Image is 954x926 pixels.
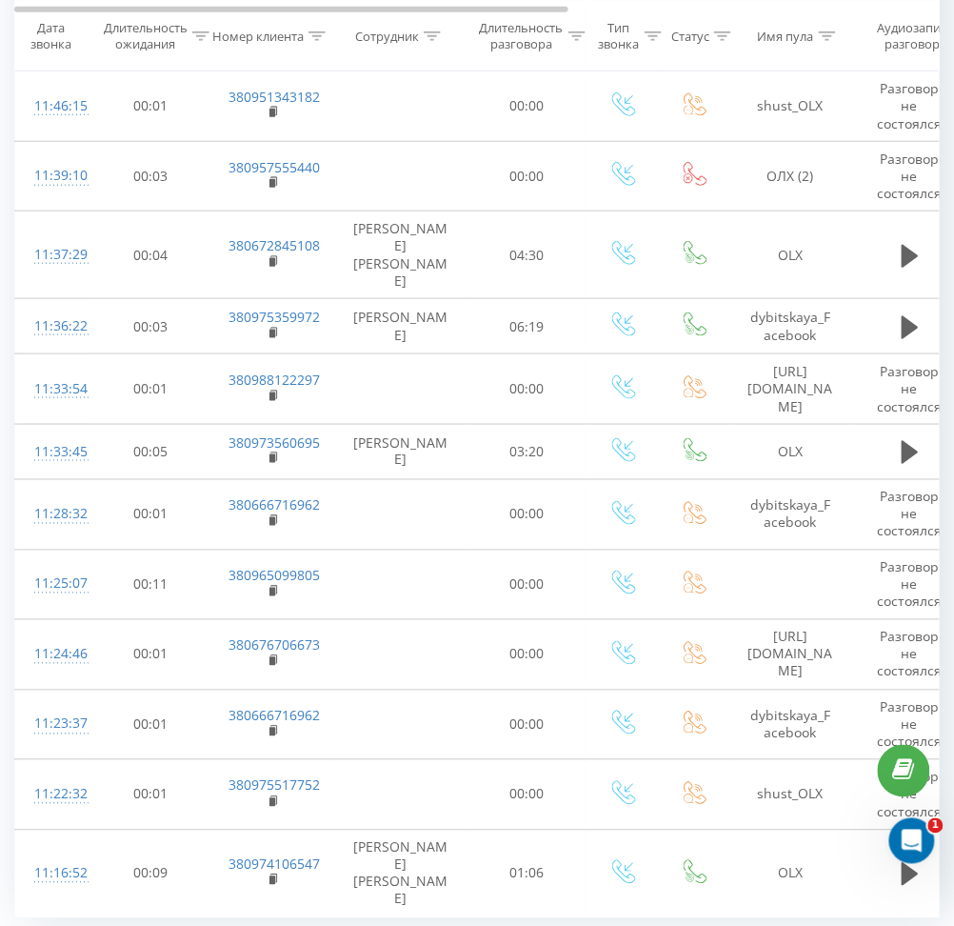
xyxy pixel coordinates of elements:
div: Длительность ожидания [104,20,188,52]
span: Разговор не состоялся [878,698,943,751]
td: [PERSON_NAME] [PERSON_NAME] [334,830,467,917]
a: 380973560695 [229,433,321,452]
span: Разговор не состоялся [878,362,943,414]
td: dybitskaya_Facebook [729,690,853,760]
div: 11:23:37 [34,706,72,743]
td: 06:19 [467,299,586,354]
div: 11:37:29 [34,236,72,273]
td: 00:00 [467,141,586,211]
td: [URL][DOMAIN_NAME] [729,620,853,691]
td: OLX [729,830,853,917]
div: Статус [671,28,709,44]
td: [URL][DOMAIN_NAME] [729,354,853,425]
a: 380975517752 [229,776,321,795]
div: 11:33:45 [34,433,72,471]
a: 380957555440 [229,158,321,176]
td: 00:09 [91,830,210,917]
td: 00:00 [467,690,586,760]
td: dybitskaya_Facebook [729,299,853,354]
td: 00:01 [91,354,210,425]
td: 00:01 [91,620,210,691]
td: shust_OLX [729,71,853,142]
a: 380666716962 [229,496,321,514]
div: 11:28:32 [34,496,72,533]
a: 380951343182 [229,88,321,106]
div: 11:46:15 [34,88,72,125]
div: 11:22:32 [34,776,72,814]
span: Разговор не состоялся [878,488,943,540]
td: 00:00 [467,760,586,831]
div: 11:25:07 [34,566,72,603]
td: [PERSON_NAME] [334,299,467,354]
td: 00:00 [467,479,586,550]
span: 1 [928,818,944,834]
div: Длительность разговора [480,20,564,52]
td: OLX [729,424,853,479]
a: 380672845108 [229,236,321,254]
td: 03:20 [467,424,586,479]
span: Разговор не состоялся [878,79,943,131]
td: OLX [729,211,853,299]
td: 00:00 [467,71,586,142]
div: 11:39:10 [34,157,72,194]
td: 00:01 [91,71,210,142]
td: 04:30 [467,211,586,299]
span: Разговор не состоялся [878,628,943,680]
td: ОЛХ (2) [729,141,853,211]
td: 00:00 [467,550,586,620]
div: 11:24:46 [34,636,72,674]
td: 00:03 [91,141,210,211]
a: 380666716962 [229,707,321,725]
td: 00:03 [91,299,210,354]
div: Сотрудник [355,28,419,44]
td: dybitskaya_Facebook [729,479,853,550]
td: shust_OLX [729,760,853,831]
div: Дата звонка [15,20,86,52]
td: 00:05 [91,424,210,479]
span: Разговор не состоялся [878,768,943,820]
a: 380965099805 [229,567,321,585]
div: Номер клиента [212,28,304,44]
div: 11:16:52 [34,856,72,893]
iframe: Intercom live chat [889,818,935,864]
span: Разговор не состоялся [878,150,943,202]
a: 380975359972 [229,308,321,326]
td: [PERSON_NAME] [PERSON_NAME] [334,211,467,299]
td: 00:01 [91,479,210,550]
span: Разговор не состоялся [878,558,943,611]
td: 00:00 [467,354,586,425]
td: [PERSON_NAME] [334,424,467,479]
td: 00:01 [91,760,210,831]
div: Имя пула [758,28,814,44]
td: 00:01 [91,690,210,760]
div: 11:33:54 [34,371,72,408]
a: 380974106547 [229,856,321,874]
a: 380988122297 [229,371,321,389]
a: 380676706673 [229,636,321,654]
td: 00:11 [91,550,210,620]
div: 11:36:22 [34,308,72,345]
div: Тип звонка [599,20,640,52]
td: 00:00 [467,620,586,691]
td: 00:04 [91,211,210,299]
td: 01:06 [467,830,586,917]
